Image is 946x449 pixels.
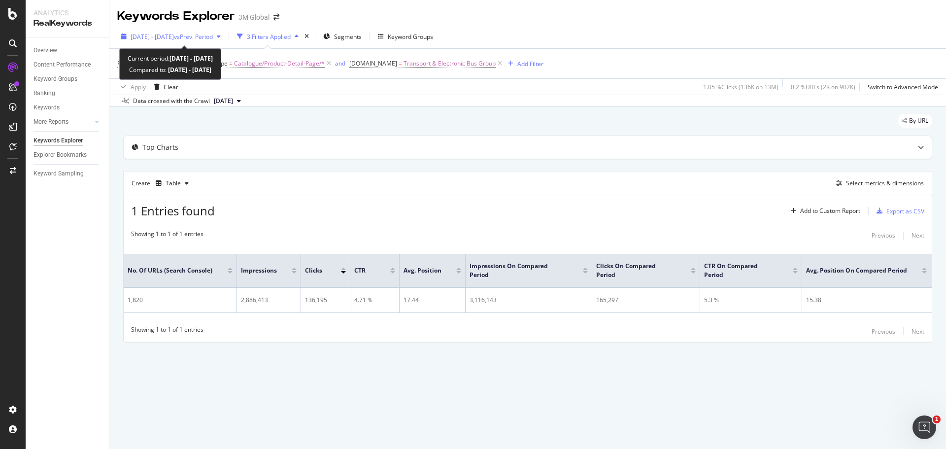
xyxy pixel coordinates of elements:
div: Previous [872,231,895,240]
span: vs Prev. Period [174,33,213,41]
span: No. of URLs (Search Console) [128,266,213,275]
span: Avg. Position [404,266,441,275]
button: Next [912,325,924,337]
div: Previous [872,327,895,336]
button: Previous [872,230,895,242]
button: Switch to Advanced Mode [864,79,938,95]
div: Select metrics & dimensions [846,179,924,187]
a: Explorer Bookmarks [34,150,102,160]
a: Overview [34,45,102,56]
div: Showing 1 to 1 of 1 entries [131,230,203,242]
div: Next [912,231,924,240]
a: Keywords Explorer [34,136,102,146]
div: Add to Custom Report [800,208,860,214]
div: Compared to: [129,64,211,75]
span: CTR [354,266,375,275]
button: [DATE] [210,95,245,107]
div: Keyword Sampling [34,169,84,179]
div: Add Filter [517,60,543,68]
div: Switch to Advanced Mode [868,83,938,91]
span: Catalogue/Product-Detail-Page/* [234,57,325,70]
div: 5.3 % [704,296,798,305]
button: Table [152,175,193,191]
button: Add to Custom Report [787,203,860,219]
span: 1 Entries found [131,203,215,219]
span: CTR On Compared Period [704,262,778,279]
div: legacy label [898,114,932,128]
span: Transport & Electronic Bus Group [404,57,496,70]
div: Top Charts [142,142,178,152]
button: Select metrics & dimensions [832,177,924,189]
div: 4.71 % [354,296,395,305]
div: Explorer Bookmarks [34,150,87,160]
a: Keywords [34,103,102,113]
iframe: Intercom live chat [912,415,936,439]
span: Impressions [241,266,277,275]
div: Current period: [128,53,213,64]
div: times [303,32,311,41]
div: RealKeywords [34,18,101,29]
div: Next [912,327,924,336]
span: = [399,59,402,68]
div: 136,195 [305,296,346,305]
span: Avg. Position On Compared Period [806,266,907,275]
a: Keyword Groups [34,74,102,84]
button: Clear [150,79,178,95]
a: Ranking [34,88,102,99]
a: More Reports [34,117,92,127]
div: Apply [131,83,146,91]
span: Clicks On Compared Period [596,262,676,279]
b: [DATE] - [DATE] [169,54,213,63]
span: Impressions On Compared Period [470,262,568,279]
div: Analytics [34,8,101,18]
span: = [229,59,233,68]
div: Ranking [34,88,55,99]
span: [DOMAIN_NAME] [349,59,397,68]
div: Export as CSV [886,207,924,215]
div: 15.38 [806,296,927,305]
div: Keyword Groups [34,74,77,84]
button: Segments [319,29,366,44]
div: Showing 1 to 1 of 1 entries [131,325,203,337]
div: 1,820 [128,296,233,305]
div: 165,297 [596,296,696,305]
div: Content Performance [34,60,91,70]
span: 1 [933,415,941,423]
span: Segments [334,33,362,41]
div: Keywords Explorer [117,8,235,25]
button: Next [912,230,924,242]
div: 3 Filters Applied [247,33,291,41]
a: Keyword Sampling [34,169,102,179]
div: Data crossed with the Crawl [133,97,210,105]
div: 1.05 % Clicks ( 136K on 13M ) [703,83,778,91]
span: 2024 Dec. 1st [214,97,233,105]
span: Clicks [305,266,326,275]
div: Clear [164,83,178,91]
button: Previous [872,325,895,337]
b: [DATE] - [DATE] [167,66,211,74]
div: Overview [34,45,57,56]
div: 2,886,413 [241,296,297,305]
div: 17.44 [404,296,461,305]
span: By URL [909,118,928,124]
div: 0.2 % URLs ( 2K on 902K ) [791,83,855,91]
div: Keywords Explorer [34,136,83,146]
div: arrow-right-arrow-left [273,14,279,21]
div: 3,116,143 [470,296,588,305]
div: More Reports [34,117,68,127]
button: Keyword Groups [374,29,437,44]
div: Keywords [34,103,60,113]
a: Content Performance [34,60,102,70]
div: Table [166,180,181,186]
div: Keyword Groups [388,33,433,41]
button: [DATE] - [DATE]vsPrev. Period [117,29,225,44]
button: and [335,59,345,68]
span: [DATE] - [DATE] [131,33,174,41]
span: Full URL [117,59,139,68]
button: Export as CSV [873,203,924,219]
button: Apply [117,79,146,95]
button: 3 Filters Applied [233,29,303,44]
div: 3M Global [238,12,270,22]
button: Add Filter [504,58,543,69]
